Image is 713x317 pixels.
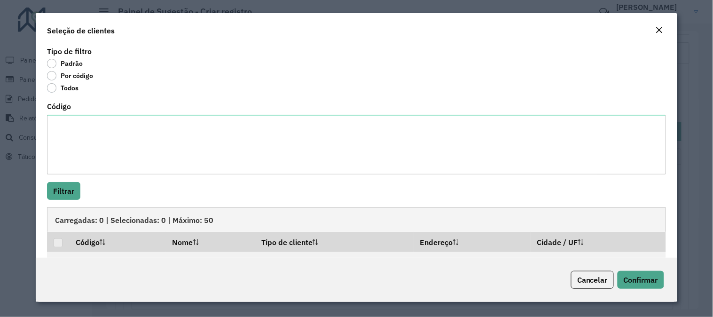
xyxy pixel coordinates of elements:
td: Nenhum registro encontrado [47,252,666,273]
th: Código [69,232,166,252]
button: Close [653,24,666,37]
th: Tipo de cliente [255,232,414,252]
label: Código [47,101,71,112]
label: Tipo de filtro [47,46,92,57]
label: Por código [47,71,93,80]
th: Nome [166,232,255,252]
button: Confirmar [618,271,664,289]
th: Endereço [414,232,531,252]
em: Fechar [656,26,663,34]
th: Cidade / UF [531,232,666,252]
label: Padrão [47,59,83,68]
label: Todos [47,83,78,93]
span: Cancelar [577,275,608,285]
span: Confirmar [624,275,658,285]
div: Carregadas: 0 | Selecionadas: 0 | Máximo: 50 [47,207,666,232]
button: Filtrar [47,182,80,200]
h4: Seleção de clientes [47,25,115,36]
button: Cancelar [571,271,614,289]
